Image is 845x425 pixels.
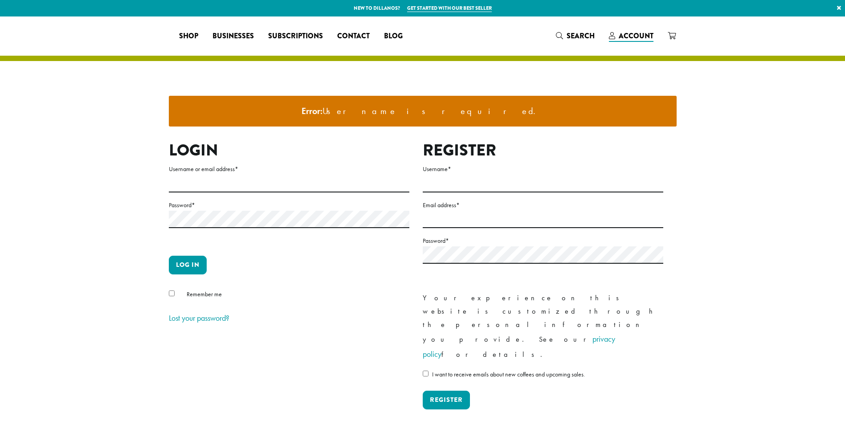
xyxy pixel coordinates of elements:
span: Search [567,31,595,41]
button: Log in [169,256,207,274]
h2: Register [423,141,663,160]
button: Register [423,391,470,409]
span: I want to receive emails about new coffees and upcoming sales. [432,370,585,378]
h2: Login [169,141,409,160]
label: Password [169,200,409,211]
a: Lost your password? [169,313,229,323]
span: Remember me [187,290,222,298]
label: Password [423,235,663,246]
strong: Error: [302,105,322,117]
p: Your experience on this website is customized through the personal information you provide. See o... [423,291,663,362]
a: privacy policy [423,334,615,359]
li: Username is required. [176,103,669,120]
label: Username or email address [169,163,409,175]
span: Businesses [212,31,254,42]
label: Username [423,163,663,175]
a: Search [549,29,602,43]
a: Get started with our best seller [407,4,492,12]
input: I want to receive emails about new coffees and upcoming sales. [423,371,429,376]
a: Shop [172,29,205,43]
span: Contact [337,31,370,42]
span: Blog [384,31,403,42]
span: Account [619,31,653,41]
span: Subscriptions [268,31,323,42]
label: Email address [423,200,663,211]
span: Shop [179,31,198,42]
